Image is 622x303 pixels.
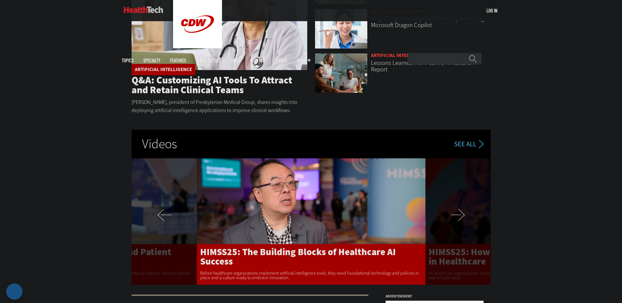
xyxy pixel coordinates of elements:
[196,58,221,63] a: Tips & Tactics
[371,59,473,73] a: Lessons Learned From CDW’s AI Research Report
[197,271,425,280] p: Before healthcare organizations implement artificial intelligence tools, they need foundational t...
[297,58,311,63] span: More
[231,58,240,63] a: Video
[170,58,186,63] a: Features
[454,141,476,148] span: See All
[275,58,287,63] a: Events
[132,98,307,115] p: [PERSON_NAME], president of Presbyterian Medical Group, shares insights into deploying artificial...
[132,130,187,158] h3: Videos
[486,7,497,14] div: User menu
[6,283,23,300] button: Open Preferences
[386,295,484,298] h2: Advertisement
[250,58,265,63] a: MonITor
[315,53,367,94] a: People reviewing research
[371,52,428,59] a: Artificial Intelligence
[197,148,425,285] img: Dr. Eric Poon
[486,7,497,13] a: Log in
[143,58,160,63] span: Specialty
[454,140,489,148] a: See All
[315,53,367,93] img: People reviewing research
[132,158,197,285] a: Previous
[122,58,134,63] span: Topics
[132,74,292,96] a: Q&A: Customizing AI Tools To Attract and Retain Clinical Teams
[425,158,491,285] a: Next
[200,246,396,267] span: HIMSS25: The Building Blocks of Healthcare AI Success
[173,43,222,50] a: CDW
[315,9,367,50] a: Doctor using phone to dictate to tablet
[124,7,163,13] img: Home
[6,283,23,300] div: Cookie Settings
[197,244,425,266] a: HIMSS25: The Building Blocks of Healthcare AI Success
